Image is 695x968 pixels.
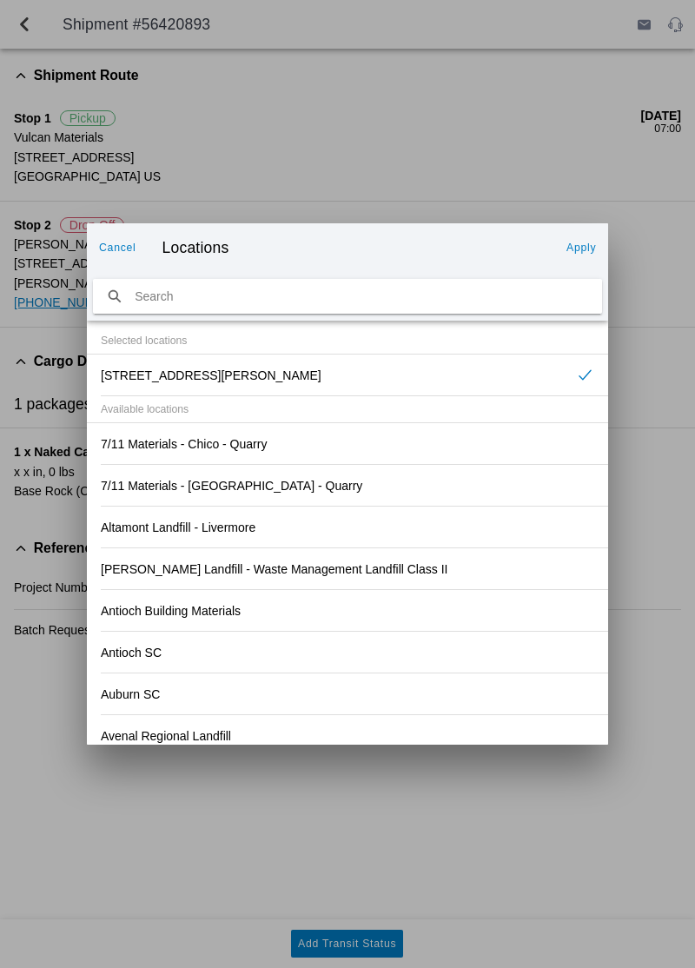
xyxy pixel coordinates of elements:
[87,465,608,507] ion-item: 7/11 Materials - [GEOGRAPHIC_DATA] - Quarry
[87,423,608,465] ion-item: 7/11 Materials - Chico - Quarry
[87,673,608,715] ion-item: Auburn SC
[92,234,143,262] ion-button: Cancel
[559,234,603,262] ion-button: Apply
[87,355,608,396] ion-item: [STREET_ADDRESS][PERSON_NAME]
[87,396,608,423] ion-item-divider: Available locations
[87,715,608,757] ion-item: Avenal Regional Landfill
[145,239,558,257] ion-title: Locations
[87,590,608,632] ion-item: Antioch Building Materials
[87,548,608,590] ion-item: [PERSON_NAME] Landfill - Waste Management Landfill Class II
[87,632,608,673] ion-item: Antioch SC
[87,328,608,355] ion-item-divider: Selected locations
[93,279,602,315] input: search text
[87,507,608,548] ion-item: Altamont Landfill - Livermore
